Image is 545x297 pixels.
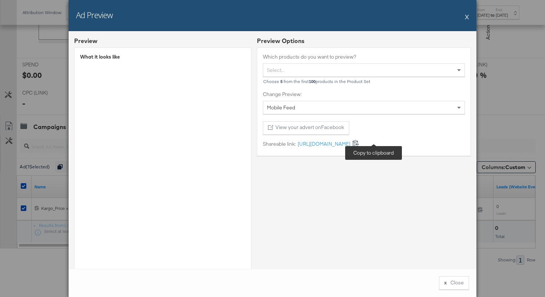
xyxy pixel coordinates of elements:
div: Choose from the first products in the Product Set [263,79,465,84]
div: Select... [263,64,465,76]
a: [URL][DOMAIN_NAME] [296,141,350,148]
div: What it looks like [80,53,245,60]
div: Preview [74,37,98,45]
label: Change Preview: [263,91,465,98]
label: Which products do you want to preview? [263,53,465,60]
button: X [465,9,469,24]
div: x [444,279,447,286]
b: 100 [309,79,316,84]
button: View your advert onFacebook [263,121,349,135]
label: Shareable link: [263,141,296,148]
button: xClose [439,276,469,290]
h2: Ad Preview [76,9,113,20]
b: 5 [280,79,283,84]
div: Preview Options [257,37,471,45]
span: Mobile Feed [267,104,295,111]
